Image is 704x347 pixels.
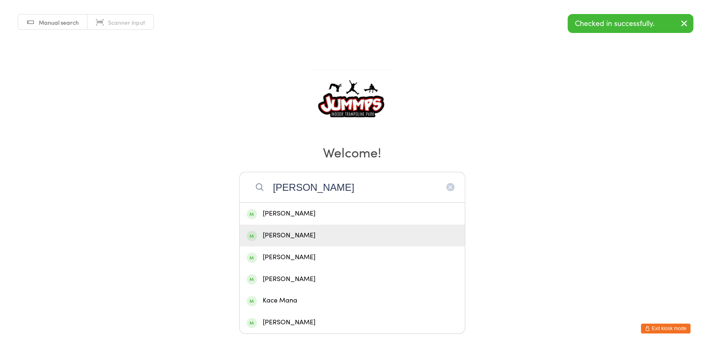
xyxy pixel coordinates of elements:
div: [PERSON_NAME] [247,208,458,219]
div: Kace Mana [247,295,458,306]
div: Checked in successfully. [567,14,693,33]
div: [PERSON_NAME] [247,317,458,328]
input: Search [239,172,465,202]
div: [PERSON_NAME] [247,230,458,241]
img: Jummps Parkwood Pty Ltd [311,69,393,131]
div: [PERSON_NAME] [247,274,458,285]
h2: Welcome! [8,143,696,161]
span: Manual search [39,18,79,26]
div: [PERSON_NAME] [247,252,458,263]
button: Exit kiosk mode [641,324,690,333]
span: Scanner input [108,18,145,26]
